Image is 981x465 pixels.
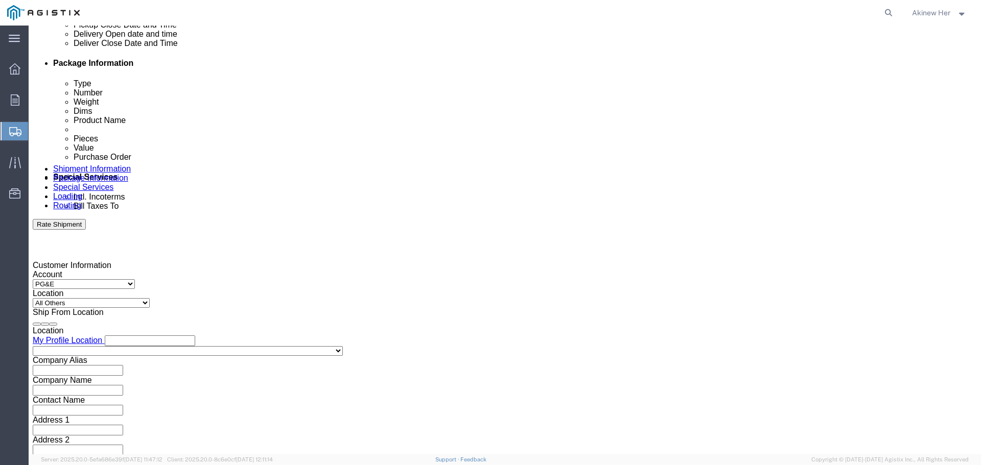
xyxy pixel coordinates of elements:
span: [DATE] 11:47:12 [124,456,162,462]
span: Server: 2025.20.0-5efa686e39f [41,456,162,462]
span: Copyright © [DATE]-[DATE] Agistix Inc., All Rights Reserved [811,455,969,464]
span: [DATE] 12:11:14 [236,456,273,462]
img: logo [7,5,80,20]
a: Feedback [460,456,486,462]
a: Support [435,456,461,462]
span: Akinew Her [912,7,950,18]
iframe: FS Legacy Container [29,26,981,454]
button: Akinew Her [912,7,967,19]
span: Client: 2025.20.0-8c6e0cf [167,456,273,462]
